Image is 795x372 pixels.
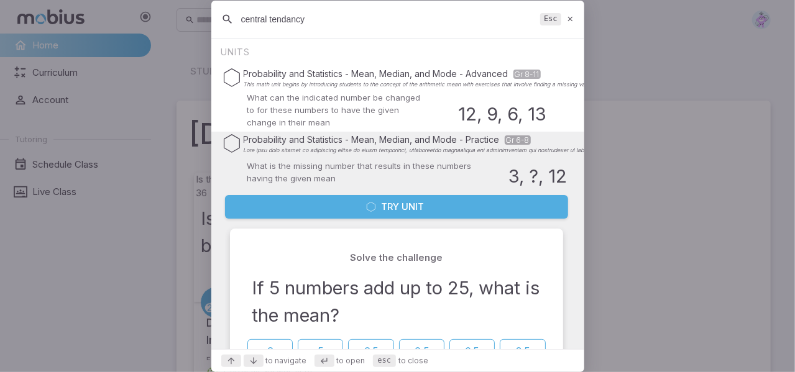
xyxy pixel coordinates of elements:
[211,39,584,349] div: Suggestions
[436,128,568,210] h3: Change a 9 to decrease the mean by 1
[266,355,307,366] span: to navigate
[247,92,425,129] p: What can the indicated number be changed to for these numbers to have the given change in their mean
[458,101,546,128] h3: 12, 9, 6, 13
[508,163,567,190] h3: 3, ?, 12
[211,39,584,63] div: UNITS
[513,70,541,79] span: Gr 8-11
[399,339,444,363] button: 0.5
[247,339,293,363] button: 8
[252,274,541,329] h3: If 5 numbers add up to 25, what is the mean?
[247,160,496,185] p: What is the missing number that results in these numbers having the given mean
[398,355,428,366] span: to close
[449,339,495,363] button: 6.5
[225,195,568,219] button: Try Unit
[505,135,531,145] span: Gr 6-8
[373,355,397,367] kbd: esc
[500,339,545,363] button: 2.5
[348,339,393,363] button: 8.5
[298,339,343,363] button: 5
[337,355,365,366] span: to open
[350,251,443,265] p: Solve the challenge
[540,13,561,25] kbd: Esc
